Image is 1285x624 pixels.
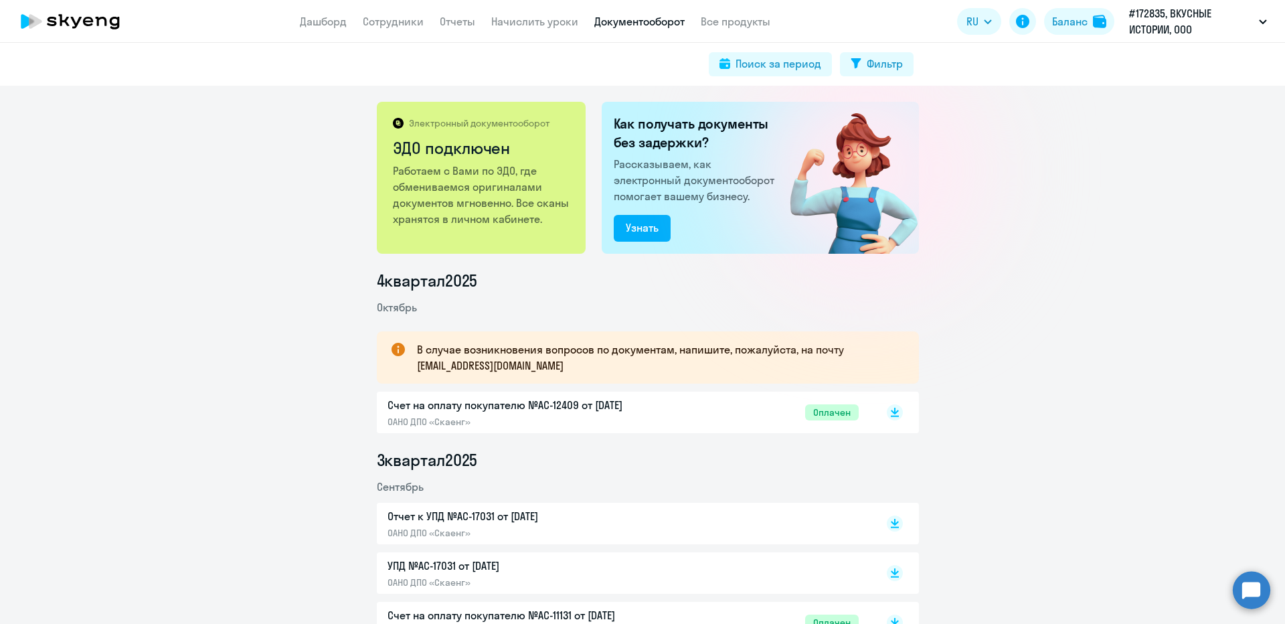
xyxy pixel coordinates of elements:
img: connected [768,102,919,254]
p: Рассказываем, как электронный документооборот помогает вашему бизнесу. [614,156,780,204]
h2: ЭДО подключен [393,137,572,159]
a: Все продукты [701,15,770,28]
a: УПД №AC-17031 от [DATE]ОАНО ДПО «Скаенг» [388,558,859,589]
span: Октябрь [377,301,417,314]
p: В случае возникновения вопросов по документам, напишите, пожалуйста, на почту [EMAIL_ADDRESS][DOM... [417,341,895,374]
button: #172835, ВКУСНЫЕ ИСТОРИИ, ООО [1122,5,1274,37]
div: Баланс [1052,13,1088,29]
a: Сотрудники [363,15,424,28]
a: Начислить уроки [491,15,578,28]
div: Узнать [626,220,659,236]
div: Поиск за период [736,56,821,72]
a: Отчеты [440,15,475,28]
div: Фильтр [867,56,903,72]
a: Документооборот [594,15,685,28]
li: 3 квартал 2025 [377,449,919,471]
a: Отчет к УПД №AC-17031 от [DATE]ОАНО ДПО «Скаенг» [388,508,859,539]
p: Счет на оплату покупателю №AC-11131 от [DATE] [388,607,669,623]
p: #172835, ВКУСНЫЕ ИСТОРИИ, ООО [1129,5,1254,37]
p: ОАНО ДПО «Скаенг» [388,416,669,428]
button: Узнать [614,215,671,242]
p: УПД №AC-17031 от [DATE] [388,558,669,574]
p: Счет на оплату покупателю №AC-12409 от [DATE] [388,397,669,413]
img: balance [1093,15,1106,28]
button: Фильтр [840,52,914,76]
span: RU [966,13,978,29]
span: Оплачен [805,404,859,420]
p: ОАНО ДПО «Скаенг» [388,527,669,539]
h2: Как получать документы без задержки? [614,114,780,152]
li: 4 квартал 2025 [377,270,919,291]
a: Дашборд [300,15,347,28]
p: Электронный документооборот [409,117,549,129]
a: Счет на оплату покупателю №AC-12409 от [DATE]ОАНО ДПО «Скаенг»Оплачен [388,397,859,428]
p: Отчет к УПД №AC-17031 от [DATE] [388,508,669,524]
p: Работаем с Вами по ЭДО, где обмениваемся оригиналами документов мгновенно. Все сканы хранятся в л... [393,163,572,227]
p: ОАНО ДПО «Скаенг» [388,576,669,589]
button: Поиск за период [709,52,832,76]
span: Сентябрь [377,480,424,493]
button: RU [957,8,1001,35]
button: Балансbalance [1044,8,1114,35]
